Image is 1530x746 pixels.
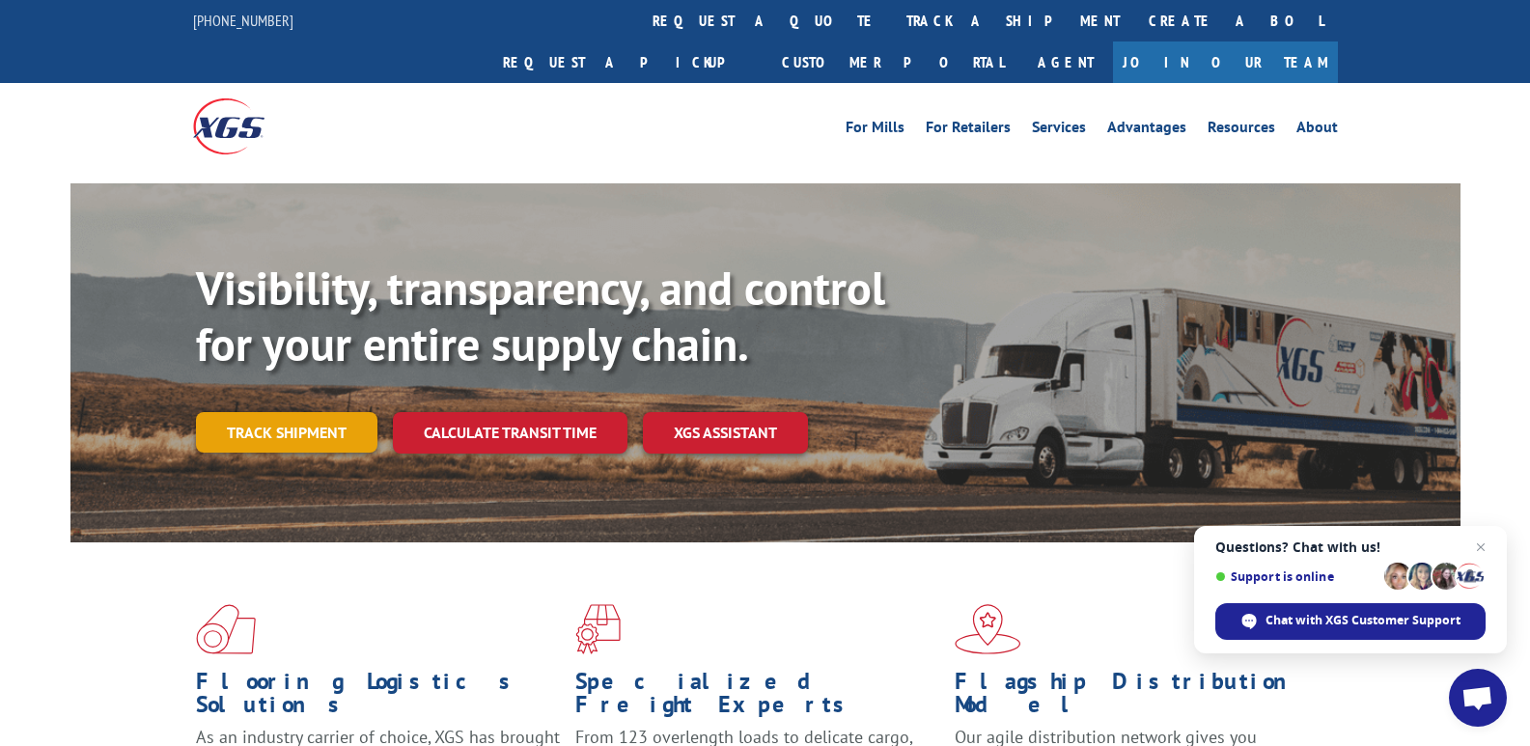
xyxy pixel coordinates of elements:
[955,670,1320,726] h1: Flagship Distribution Model
[1266,612,1460,629] span: Chat with XGS Customer Support
[393,412,627,454] a: Calculate transit time
[926,120,1011,141] a: For Retailers
[193,11,293,30] a: [PHONE_NUMBER]
[196,604,256,654] img: xgs-icon-total-supply-chain-intelligence-red
[1449,669,1507,727] a: Open chat
[575,604,621,654] img: xgs-icon-focused-on-flooring-red
[1107,120,1186,141] a: Advantages
[1296,120,1338,141] a: About
[488,41,767,83] a: Request a pickup
[1208,120,1275,141] a: Resources
[1215,569,1377,584] span: Support is online
[846,120,904,141] a: For Mills
[575,670,940,726] h1: Specialized Freight Experts
[955,604,1021,654] img: xgs-icon-flagship-distribution-model-red
[196,258,885,373] b: Visibility, transparency, and control for your entire supply chain.
[196,670,561,726] h1: Flooring Logistics Solutions
[767,41,1018,83] a: Customer Portal
[1215,539,1486,555] span: Questions? Chat with us!
[643,412,808,454] a: XGS ASSISTANT
[1113,41,1338,83] a: Join Our Team
[196,412,377,453] a: Track shipment
[1032,120,1086,141] a: Services
[1018,41,1113,83] a: Agent
[1215,603,1486,640] span: Chat with XGS Customer Support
